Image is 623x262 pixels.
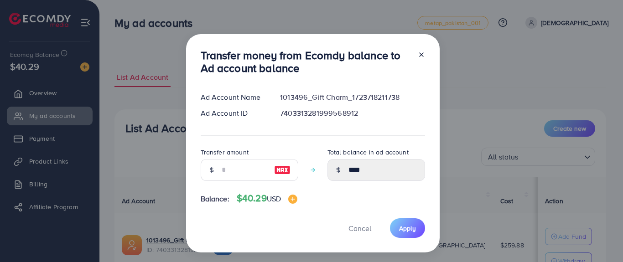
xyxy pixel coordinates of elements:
[584,221,616,255] iframe: Chat
[274,164,291,175] img: image
[337,218,383,238] button: Cancel
[201,194,229,204] span: Balance:
[237,193,297,204] h4: $40.29
[399,224,416,233] span: Apply
[201,148,249,157] label: Transfer amount
[193,92,273,103] div: Ad Account Name
[193,108,273,118] div: Ad Account ID
[273,92,432,103] div: 1013496_Gift Charm_1723718211738
[348,223,371,233] span: Cancel
[288,195,297,204] img: image
[273,108,432,118] div: 7403313281999568912
[327,148,409,157] label: Total balance in ad account
[390,218,425,238] button: Apply
[267,194,281,204] span: USD
[201,49,410,75] h3: Transfer money from Ecomdy balance to Ad account balance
